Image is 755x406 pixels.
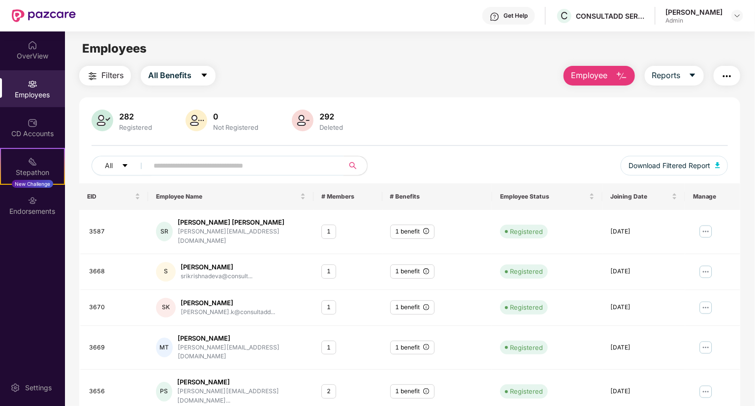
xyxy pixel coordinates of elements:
[181,298,275,308] div: [PERSON_NAME]
[321,384,336,399] div: 2
[178,218,306,227] div: [PERSON_NAME] [PERSON_NAME]
[321,300,336,315] div: 1
[87,193,133,201] span: EID
[148,183,314,210] th: Employee Name
[610,387,677,396] div: [DATE]
[89,227,140,236] div: 3587
[390,384,435,399] div: 1 benefit
[92,156,152,175] button: Allcaret-down
[715,162,720,168] img: svg+xml;base64,PHN2ZyB4bWxucz0iaHR0cDovL3d3dy53My5vcmcvMjAwMC9zdmciIHhtbG5zOnhsaW5rPSJodHRwOi8vd3...
[92,110,113,131] img: svg+xml;base64,PHN2ZyB4bWxucz0iaHR0cDovL3d3dy53My5vcmcvMjAwMC9zdmciIHhtbG5zOnhsaW5rPSJodHRwOi8vd3...
[156,338,173,357] div: MT
[181,262,252,272] div: [PERSON_NAME]
[343,156,368,175] button: search
[177,377,306,387] div: [PERSON_NAME]
[602,183,685,210] th: Joining Date
[423,228,429,234] span: info-circle
[576,11,645,21] div: CONSULTADD SERVICES PRIVATE LIMITED
[616,70,628,82] img: svg+xml;base64,PHN2ZyB4bWxucz0iaHR0cDovL3d3dy53My5vcmcvMjAwMC9zdmciIHhtbG5zOnhsaW5rPSJodHRwOi8vd3...
[89,387,140,396] div: 3656
[1,168,64,177] div: Stepathon
[510,302,543,312] div: Registered
[156,262,176,282] div: S
[181,272,252,281] div: srikrishnadeva@consult...
[122,162,128,170] span: caret-down
[652,69,681,82] span: Reports
[28,118,37,128] img: svg+xml;base64,PHN2ZyBpZD0iQ0RfQWNjb3VudHMiIGRhdGEtbmFtZT0iQ0QgQWNjb3VudHMiIHhtbG5zPSJodHRwOi8vd3...
[156,298,176,318] div: SK
[423,268,429,274] span: info-circle
[117,112,154,121] div: 282
[117,123,154,131] div: Registered
[28,79,37,89] img: svg+xml;base64,PHN2ZyBpZD0iRW1wbG95ZWVzIiB4bWxucz0iaHR0cDovL3d3dy53My5vcmcvMjAwMC9zdmciIHdpZHRoPS...
[156,193,298,201] span: Employee Name
[28,40,37,50] img: svg+xml;base64,PHN2ZyBpZD0iSG9tZSIgeG1sbnM9Imh0dHA6Ly93d3cudzMub3JnLzIwMDAvc3ZnIiB3aWR0aD0iMjAiIG...
[698,384,714,400] img: manageButton
[510,343,543,352] div: Registered
[689,71,696,80] span: caret-down
[645,66,704,86] button: Reportscaret-down
[89,343,140,352] div: 3669
[698,224,714,239] img: manageButton
[390,300,435,315] div: 1 benefit
[178,227,306,246] div: [PERSON_NAME][EMAIL_ADDRESS][DOMAIN_NAME]
[89,303,140,312] div: 3670
[698,300,714,316] img: manageButton
[492,183,602,210] th: Employee Status
[382,183,493,210] th: # Benefits
[211,112,260,121] div: 0
[610,227,677,236] div: [DATE]
[423,344,429,350] span: info-circle
[665,7,723,17] div: [PERSON_NAME]
[610,343,677,352] div: [DATE]
[321,264,336,279] div: 1
[148,69,191,82] span: All Benefits
[621,156,728,175] button: Download Filtered Report
[177,387,306,406] div: [PERSON_NAME][EMAIL_ADDRESS][DOMAIN_NAME]...
[423,388,429,394] span: info-circle
[571,69,608,82] span: Employee
[610,193,670,201] span: Joining Date
[510,266,543,276] div: Registered
[685,183,740,210] th: Manage
[390,225,435,239] div: 1 benefit
[87,70,98,82] img: svg+xml;base64,PHN2ZyB4bWxucz0iaHR0cDovL3d3dy53My5vcmcvMjAwMC9zdmciIHdpZHRoPSIyNCIgaGVpZ2h0PSIyNC...
[178,343,306,362] div: [PERSON_NAME][EMAIL_ADDRESS][DOMAIN_NAME]
[610,267,677,276] div: [DATE]
[698,264,714,280] img: manageButton
[200,71,208,80] span: caret-down
[12,9,76,22] img: New Pazcare Logo
[79,66,131,86] button: Filters
[500,193,587,201] span: Employee Status
[156,382,172,402] div: PS
[665,17,723,25] div: Admin
[181,308,275,317] div: [PERSON_NAME].k@consultadd...
[490,12,500,22] img: svg+xml;base64,PHN2ZyBpZD0iSGVscC0zMngzMiIgeG1sbnM9Imh0dHA6Ly93d3cudzMub3JnLzIwMDAvc3ZnIiB3aWR0aD...
[423,304,429,310] span: info-circle
[28,157,37,167] img: svg+xml;base64,PHN2ZyB4bWxucz0iaHR0cDovL3d3dy53My5vcmcvMjAwMC9zdmciIHdpZHRoPSIyMSIgaGVpZ2h0PSIyMC...
[629,160,710,171] span: Download Filtered Report
[156,222,173,241] div: SR
[343,162,362,170] span: search
[503,12,528,20] div: Get Help
[82,41,147,56] span: Employees
[733,12,741,20] img: svg+xml;base64,PHN2ZyBpZD0iRHJvcGRvd24tMzJ4MzIiIHhtbG5zPSJodHRwOi8vd3d3LnczLm9yZy8yMDAwL3N2ZyIgd2...
[101,69,124,82] span: Filters
[79,183,148,210] th: EID
[510,386,543,396] div: Registered
[12,180,53,188] div: New Challenge
[292,110,314,131] img: svg+xml;base64,PHN2ZyB4bWxucz0iaHR0cDovL3d3dy53My5vcmcvMjAwMC9zdmciIHhtbG5zOnhsaW5rPSJodHRwOi8vd3...
[186,110,207,131] img: svg+xml;base64,PHN2ZyB4bWxucz0iaHR0cDovL3d3dy53My5vcmcvMjAwMC9zdmciIHhtbG5zOnhsaW5rPSJodHRwOi8vd3...
[510,227,543,236] div: Registered
[89,267,140,276] div: 3668
[314,183,382,210] th: # Members
[178,334,306,343] div: [PERSON_NAME]
[390,341,435,355] div: 1 benefit
[564,66,635,86] button: Employee
[561,10,568,22] span: C
[317,123,345,131] div: Deleted
[317,112,345,121] div: 292
[321,341,336,355] div: 1
[721,70,733,82] img: svg+xml;base64,PHN2ZyB4bWxucz0iaHR0cDovL3d3dy53My5vcmcvMjAwMC9zdmciIHdpZHRoPSIyNCIgaGVpZ2h0PSIyNC...
[610,303,677,312] div: [DATE]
